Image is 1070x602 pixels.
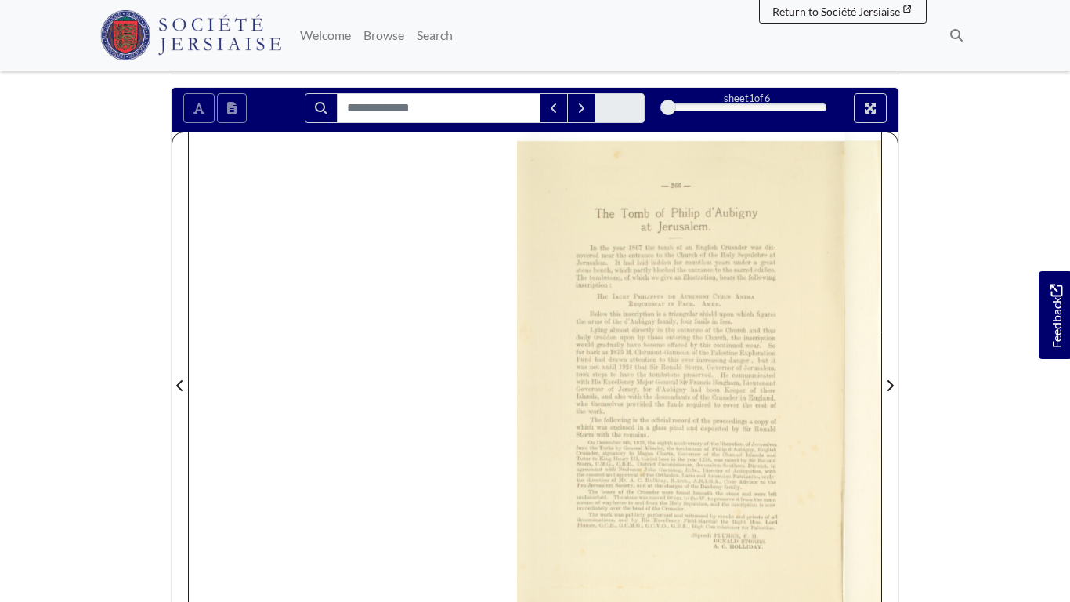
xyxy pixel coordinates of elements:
[100,6,281,64] a: Société Jersiaise logo
[772,5,900,18] span: Return to Société Jersiaise
[305,93,338,123] button: Search
[567,93,595,123] button: Next Match
[854,93,887,123] button: Full screen mode
[183,93,215,123] button: Toggle text selection (Alt+T)
[668,91,826,106] div: sheet of 6
[100,10,281,60] img: Société Jersiaise
[357,20,410,51] a: Browse
[294,20,357,51] a: Welcome
[1039,271,1070,359] a: Would you like to provide feedback?
[540,93,568,123] button: Previous Match
[410,20,459,51] a: Search
[217,93,247,123] button: Open transcription window
[749,92,754,104] span: 1
[337,93,540,123] input: Search for
[1047,284,1065,347] span: Feedback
